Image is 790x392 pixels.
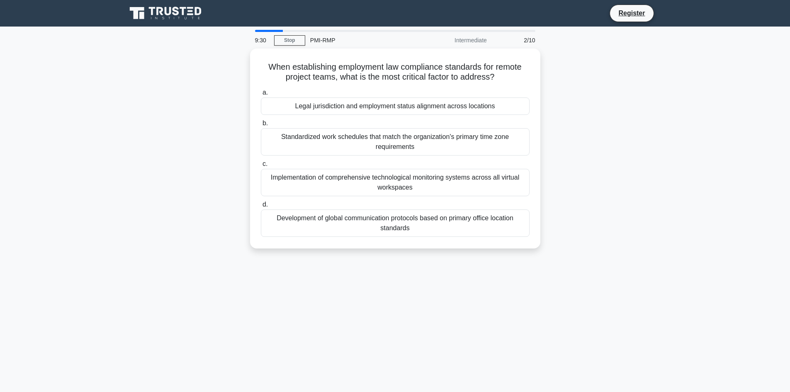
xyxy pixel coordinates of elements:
[263,89,268,96] span: a.
[261,169,530,196] div: Implementation of comprehensive technological monitoring systems across all virtual workspaces
[419,32,492,49] div: Intermediate
[274,35,305,46] a: Stop
[260,62,530,83] h5: When establishing employment law compliance standards for remote project teams, what is the most ...
[613,8,650,18] a: Register
[263,160,267,167] span: c.
[263,119,268,127] span: b.
[261,209,530,237] div: Development of global communication protocols based on primary office location standards
[261,97,530,115] div: Legal jurisdiction and employment status alignment across locations
[263,201,268,208] span: d.
[250,32,274,49] div: 9:30
[305,32,419,49] div: PMI-RMP
[261,128,530,156] div: Standardized work schedules that match the organization's primary time zone requirements
[492,32,540,49] div: 2/10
